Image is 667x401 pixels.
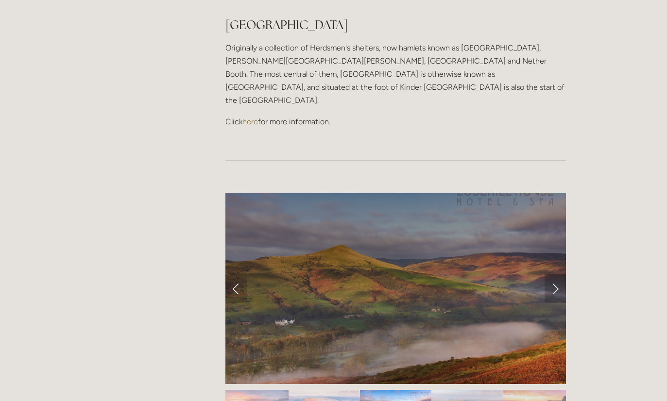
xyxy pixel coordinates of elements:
[242,117,258,126] a: here
[545,274,566,303] a: Next Slide
[225,41,566,107] p: Originally a collection of Herdsmen's shelters, now hamlets known as [GEOGRAPHIC_DATA], [PERSON_N...
[225,17,566,33] h2: [GEOGRAPHIC_DATA]
[225,115,566,128] p: Click for more information.
[225,274,247,303] a: Previous Slide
